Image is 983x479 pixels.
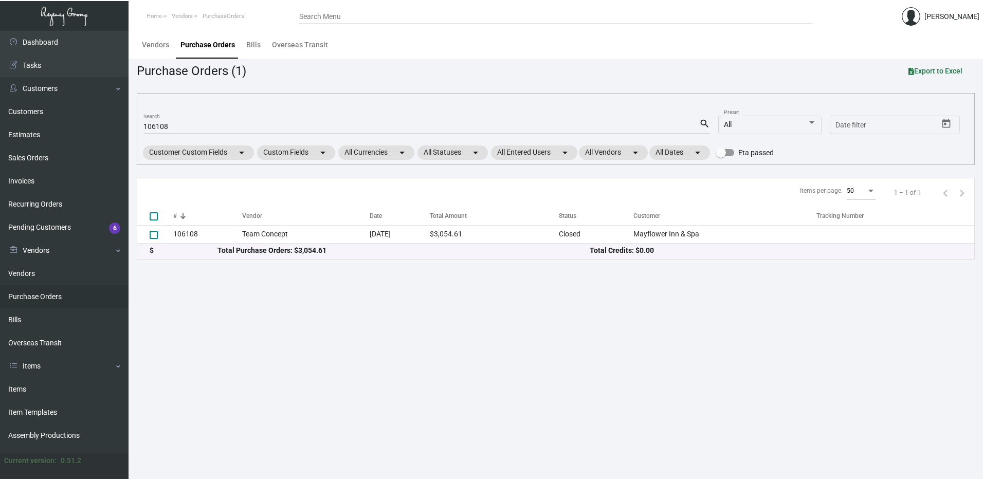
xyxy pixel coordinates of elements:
[699,118,710,130] mat-icon: search
[203,13,244,20] span: PurchaseOrders
[4,455,57,466] div: Current version:
[172,13,193,20] span: Vendors
[900,62,971,80] button: Export to Excel
[217,245,590,256] div: Total Purchase Orders: $3,054.61
[724,120,732,128] span: All
[559,211,633,220] div: Status
[272,40,328,50] div: Overseas Transit
[633,225,817,243] td: Mayflower Inn & Spa
[559,225,633,243] td: Closed
[894,188,921,197] div: 1 – 1 of 1
[430,211,559,220] div: Total Amount
[235,146,248,159] mat-icon: arrow_drop_down
[430,225,559,243] td: $3,054.61
[902,7,920,26] img: admin@bootstrapmaster.com
[937,185,954,201] button: Previous page
[579,145,648,160] mat-chip: All Vendors
[173,211,242,220] div: #
[924,11,979,22] div: [PERSON_NAME]
[633,211,817,220] div: Customer
[691,146,704,159] mat-icon: arrow_drop_down
[800,186,843,195] div: Items per page:
[150,245,217,256] div: $
[469,146,482,159] mat-icon: arrow_drop_down
[257,145,335,160] mat-chip: Custom Fields
[61,455,81,466] div: 0.51.2
[938,116,955,132] button: Open calendar
[142,40,169,50] div: Vendors
[317,146,329,159] mat-icon: arrow_drop_down
[173,225,242,243] td: 106108
[559,146,571,159] mat-icon: arrow_drop_down
[180,40,235,50] div: Purchase Orders
[242,211,370,220] div: Vendor
[816,211,864,220] div: Tracking Number
[633,211,660,220] div: Customer
[143,145,254,160] mat-chip: Customer Custom Fields
[137,62,246,80] div: Purchase Orders (1)
[370,225,430,243] td: [DATE]
[876,121,925,130] input: End date
[370,211,382,220] div: Date
[338,145,414,160] mat-chip: All Currencies
[430,211,467,220] div: Total Amount
[370,211,430,220] div: Date
[173,211,177,220] div: #
[417,145,488,160] mat-chip: All Statuses
[649,145,710,160] mat-chip: All Dates
[908,67,962,75] span: Export to Excel
[835,121,867,130] input: Start date
[590,245,962,256] div: Total Credits: $0.00
[559,211,576,220] div: Status
[246,40,261,50] div: Bills
[816,211,974,220] div: Tracking Number
[847,188,876,195] mat-select: Items per page:
[847,187,854,194] span: 50
[242,211,262,220] div: Vendor
[738,146,774,159] span: Eta passed
[396,146,408,159] mat-icon: arrow_drop_down
[629,146,642,159] mat-icon: arrow_drop_down
[147,13,162,20] span: Home
[242,225,370,243] td: Team Concept
[491,145,577,160] mat-chip: All Entered Users
[954,185,970,201] button: Next page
